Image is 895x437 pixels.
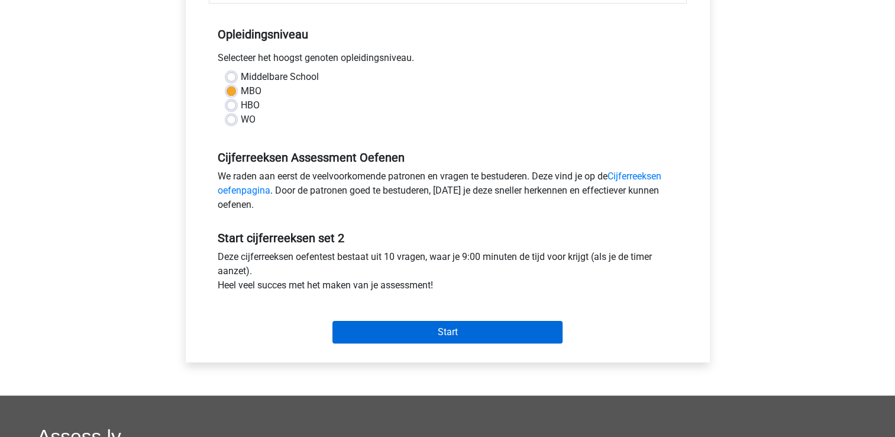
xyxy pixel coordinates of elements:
input: Start [332,321,563,343]
label: HBO [241,98,260,113]
h5: Opleidingsniveau [218,23,678,46]
div: We raden aan eerst de veelvoorkomende patronen en vragen te bestuderen. Deze vind je op de . Door... [209,169,687,217]
div: Deze cijferreeksen oefentest bestaat uit 10 vragen, waar je 9:00 minuten de tijd voor krijgt (als... [209,250,687,297]
div: Selecteer het hoogst genoten opleidingsniveau. [209,51,687,70]
h5: Cijferreeksen Assessment Oefenen [218,150,678,165]
label: WO [241,113,256,127]
h5: Start cijferreeksen set 2 [218,231,678,245]
label: MBO [241,84,261,98]
label: Middelbare School [241,70,319,84]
